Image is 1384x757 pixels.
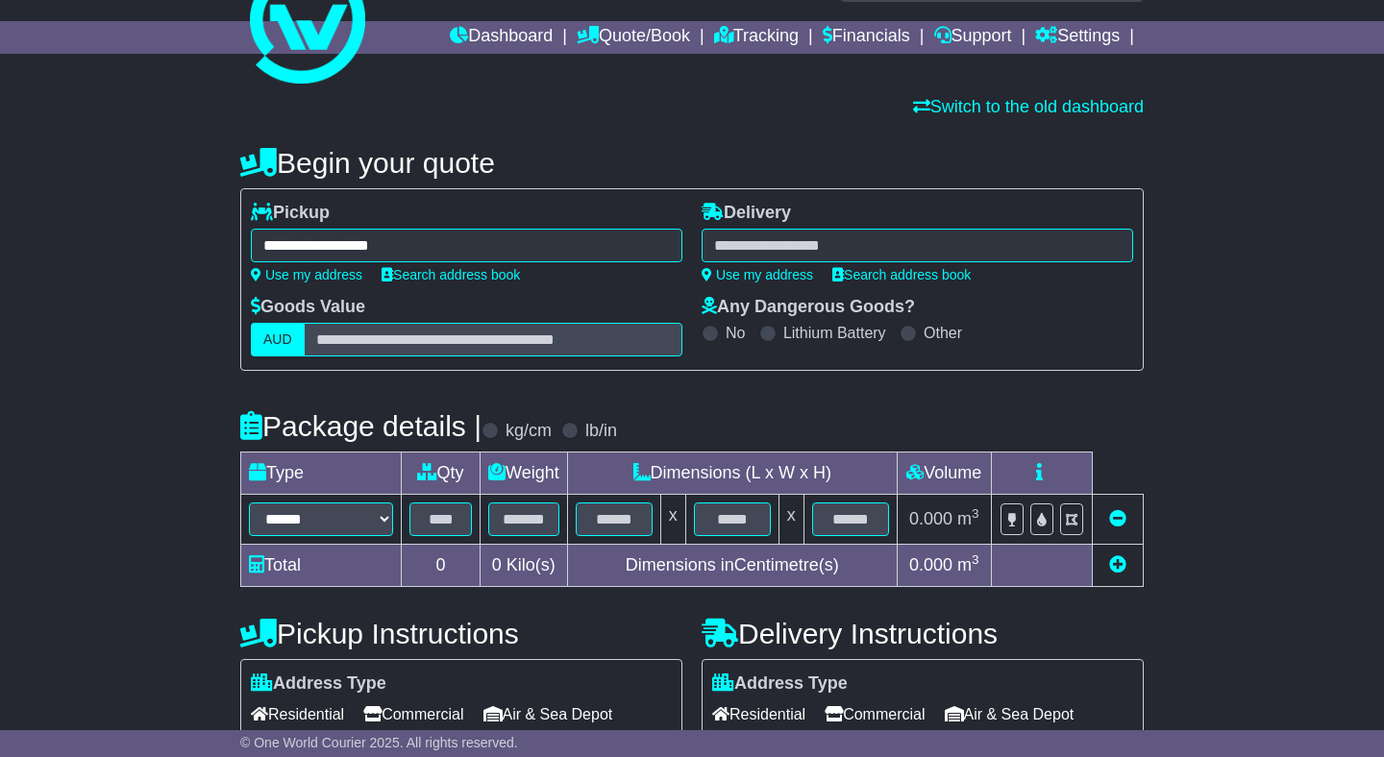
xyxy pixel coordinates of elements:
[481,452,568,495] td: Weight
[972,552,979,567] sup: 3
[251,323,305,356] label: AUD
[483,699,613,729] span: Air & Sea Depot
[972,506,979,521] sup: 3
[924,324,962,342] label: Other
[1035,21,1120,54] a: Settings
[567,452,897,495] td: Dimensions (L x W x H)
[702,297,915,318] label: Any Dangerous Goods?
[1109,555,1126,574] a: Add new item
[778,495,803,545] td: x
[577,21,690,54] a: Quote/Book
[823,21,910,54] a: Financials
[702,203,791,224] label: Delivery
[402,545,481,587] td: 0
[481,545,568,587] td: Kilo(s)
[402,452,481,495] td: Qty
[897,452,991,495] td: Volume
[251,267,362,282] a: Use my address
[251,673,386,695] label: Address Type
[702,618,1144,649] h4: Delivery Instructions
[450,21,553,54] a: Dashboard
[909,555,952,574] span: 0.000
[934,21,1012,54] a: Support
[363,699,463,729] span: Commercial
[909,509,952,528] span: 0.000
[382,267,520,282] a: Search address book
[726,324,745,342] label: No
[241,452,402,495] td: Type
[957,509,979,528] span: m
[714,21,799,54] a: Tracking
[240,147,1144,179] h4: Begin your quote
[702,267,813,282] a: Use my address
[251,699,344,729] span: Residential
[567,545,897,587] td: Dimensions in Centimetre(s)
[660,495,685,545] td: x
[241,545,402,587] td: Total
[945,699,1075,729] span: Air & Sea Depot
[1109,509,1126,528] a: Remove this item
[240,735,518,750] span: © One World Courier 2025. All rights reserved.
[957,555,979,574] span: m
[712,673,848,695] label: Address Type
[585,421,617,442] label: lb/in
[712,699,805,729] span: Residential
[506,421,552,442] label: kg/cm
[240,618,682,649] h4: Pickup Instructions
[783,324,886,342] label: Lithium Battery
[240,410,482,442] h4: Package details |
[492,555,502,574] span: 0
[825,699,925,729] span: Commercial
[251,203,330,224] label: Pickup
[832,267,971,282] a: Search address book
[913,97,1144,116] a: Switch to the old dashboard
[251,297,365,318] label: Goods Value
